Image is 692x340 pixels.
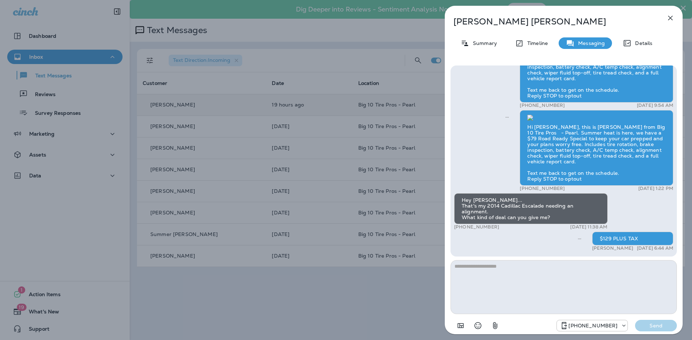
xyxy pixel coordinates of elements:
p: [PERSON_NAME] [PERSON_NAME] [453,17,650,27]
div: +1 (601) 647-4599 [557,321,627,330]
p: Messaging [575,40,605,46]
div: Hey [PERSON_NAME]... That's my 2014 Cadillac Escalade needing an alignment. What kind of deal can... [454,193,608,224]
p: [PHONE_NUMBER] [568,323,617,328]
div: Hi [PERSON_NAME], this is [PERSON_NAME] from Big 10 Tire Pros - Pearl. Summer heat is here, we ha... [520,110,673,186]
p: [PHONE_NUMBER] [520,186,565,191]
p: Details [631,40,652,46]
img: twilio-download [527,115,533,121]
p: [PHONE_NUMBER] [454,224,499,230]
p: [DATE] 11:38 AM [570,224,607,230]
div: $129 PLUS TAX [592,232,673,245]
p: Summary [469,40,497,46]
span: Sent [578,235,581,241]
button: Select an emoji [471,318,485,333]
p: [DATE] 9:54 AM [637,103,673,108]
p: Timeline [524,40,548,46]
p: [DATE] 1:22 PM [638,186,673,191]
span: Sent [505,113,509,120]
p: [PHONE_NUMBER] [520,103,565,108]
p: [DATE] 6:44 AM [637,245,673,251]
button: Add in a premade template [453,318,468,333]
p: [PERSON_NAME] [592,245,633,251]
